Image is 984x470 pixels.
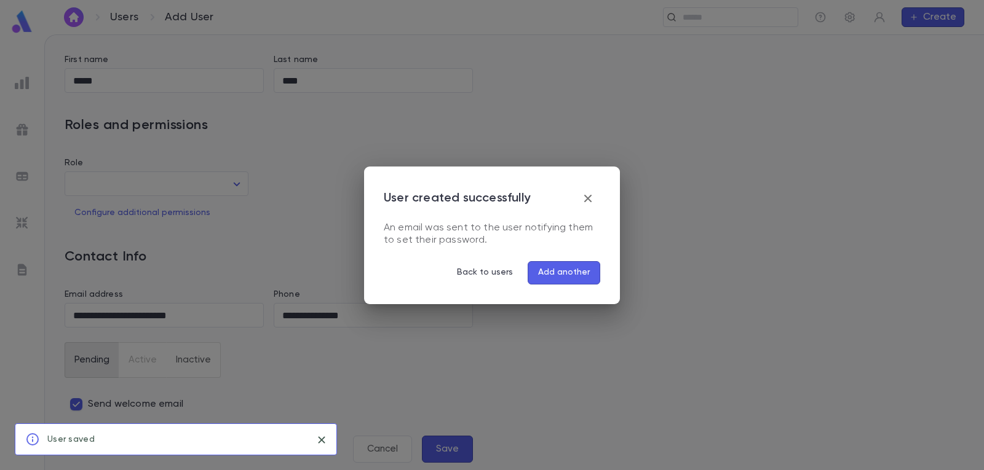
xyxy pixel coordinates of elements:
[447,261,523,284] button: Back to users
[528,261,600,284] button: Add another
[384,222,600,246] div: An email was sent to the user notifying them to set their password.
[384,191,530,206] p: User created successfully
[312,430,331,450] button: close
[47,428,95,451] div: User saved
